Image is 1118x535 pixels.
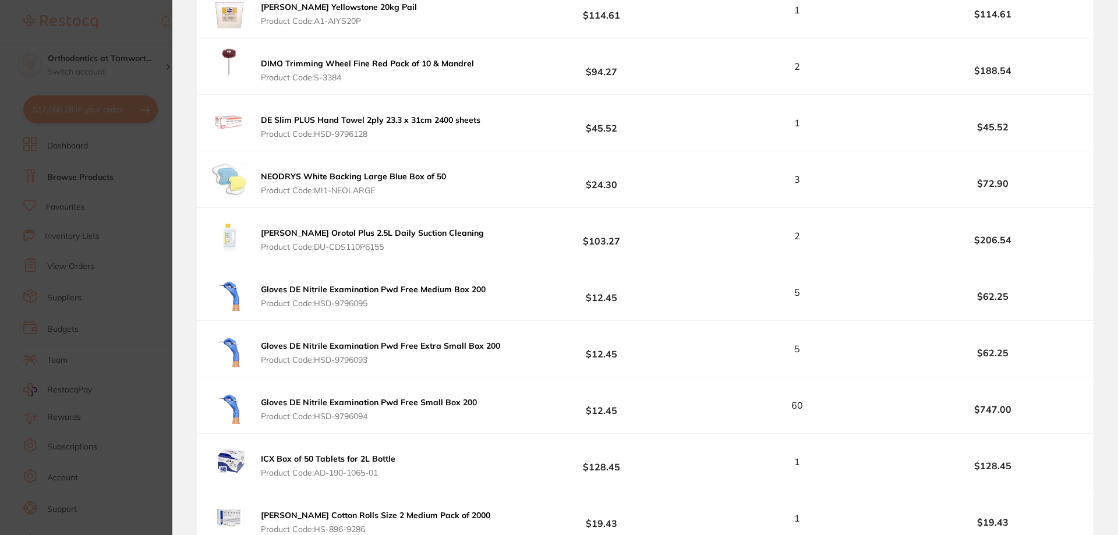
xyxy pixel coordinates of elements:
[261,525,490,534] span: Product Code: HS-896-9286
[261,2,417,12] b: [PERSON_NAME] Yellowstone 20kg Pail
[906,348,1080,358] b: $62.25
[261,228,484,238] b: [PERSON_NAME] Orotol Plus 2.5L Daily Suction Cleaning
[257,510,494,534] button: [PERSON_NAME] Cotton Rolls Size 2 Medium Pack of 2000 Product Code:HS-896-9286
[906,65,1080,76] b: $188.54
[906,291,1080,302] b: $62.25
[794,343,800,354] span: 5
[257,115,484,139] button: DE Slim PLUS Hand Towel 2ply 23.3 x 31cm 2400 sheets Product Code:HSD-9796128
[261,16,417,26] span: Product Code: A1-AIYS20P
[257,453,399,478] button: ICX Box of 50 Tablets for 2L Bottle Product Code:AD-190-1065-01
[261,412,477,421] span: Product Code: HSD-9796094
[261,510,490,520] b: [PERSON_NAME] Cotton Rolls Size 2 Medium Pack of 2000
[211,443,248,480] img: ZWFvMmNsMw
[261,453,395,464] b: ICX Box of 50 Tablets for 2L Bottle
[261,129,480,139] span: Product Code: HSD-9796128
[794,513,800,523] span: 1
[261,341,500,351] b: Gloves DE Nitrile Examination Pwd Free Extra Small Box 200
[261,284,486,295] b: Gloves DE Nitrile Examination Pwd Free Medium Box 200
[906,178,1080,189] b: $72.90
[257,228,487,252] button: [PERSON_NAME] Orotol Plus 2.5L Daily Suction Cleaning Product Code:DU-CDS110P6155
[261,468,395,477] span: Product Code: AD-190-1065-01
[261,73,474,82] span: Product Code: S-3384
[794,231,800,241] span: 2
[906,122,1080,132] b: $45.52
[257,58,477,83] button: DIMO Trimming Wheel Fine Red Pack of 10 & Mandrel Product Code:S-3384
[261,115,480,125] b: DE Slim PLUS Hand Towel 2ply 23.3 x 31cm 2400 sheets
[257,341,504,365] button: Gloves DE Nitrile Examination Pwd Free Extra Small Box 200 Product Code:HSD-9796093
[261,299,486,308] span: Product Code: HSD-9796095
[515,56,688,77] b: $94.27
[211,161,248,198] img: ZWgyYTBwaQ
[211,330,248,367] img: dzNibjg1eQ
[257,2,420,26] button: [PERSON_NAME] Yellowstone 20kg Pail Product Code:A1-AIYS20P
[906,460,1080,471] b: $128.45
[257,171,450,196] button: NEODRYS White Backing Large Blue Box of 50 Product Code:MI1-NEOLARGE
[257,284,489,309] button: Gloves DE Nitrile Examination Pwd Free Medium Box 200 Product Code:HSD-9796095
[211,104,248,141] img: N3R5dXNlcw
[211,274,248,311] img: ZXE0MTMxdA
[794,61,800,72] span: 2
[794,118,800,128] span: 1
[791,400,803,410] span: 60
[261,355,500,364] span: Product Code: HSD-9796093
[515,451,688,473] b: $128.45
[211,48,248,85] img: dHAydmtmcw
[794,174,800,185] span: 3
[261,186,446,195] span: Product Code: MI1-NEOLARGE
[257,397,480,421] button: Gloves DE Nitrile Examination Pwd Free Small Box 200 Product Code:HSD-9796094
[515,112,688,134] b: $45.52
[906,235,1080,245] b: $206.54
[794,5,800,15] span: 1
[515,169,688,190] b: $24.30
[261,171,446,182] b: NEODRYS White Backing Large Blue Box of 50
[794,287,800,297] span: 5
[261,242,484,251] span: Product Code: DU-CDS110P6155
[515,508,688,529] b: $19.43
[515,395,688,416] b: $12.45
[515,225,688,247] b: $103.27
[211,387,248,424] img: NGtzMGs4aw
[906,517,1080,527] b: $19.43
[515,338,688,360] b: $12.45
[906,9,1080,19] b: $114.61
[261,397,477,408] b: Gloves DE Nitrile Examination Pwd Free Small Box 200
[261,58,474,69] b: DIMO Trimming Wheel Fine Red Pack of 10 & Mandrel
[211,217,248,254] img: b250eG9icw
[515,282,688,303] b: $12.45
[906,404,1080,414] b: $747.00
[794,456,800,467] span: 1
